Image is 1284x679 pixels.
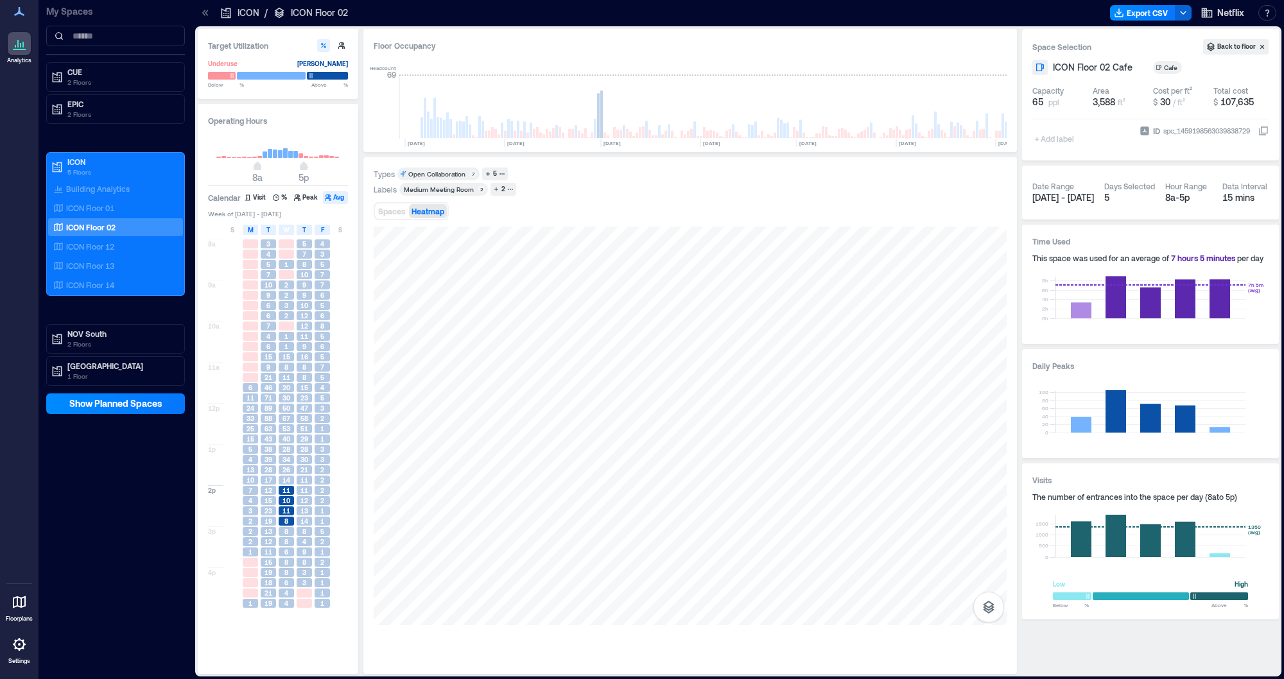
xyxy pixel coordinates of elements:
[265,404,272,413] span: 89
[265,414,272,423] span: 88
[283,225,290,235] span: W
[1220,96,1254,107] span: 107,635
[265,589,272,597] span: 21
[300,393,308,402] span: 23
[266,250,270,259] span: 4
[320,486,324,495] span: 2
[67,67,175,77] p: CUE
[284,568,288,577] span: 8
[265,424,272,433] span: 63
[284,599,288,608] span: 4
[7,56,31,64] p: Analytics
[265,506,272,515] span: 23
[208,57,238,70] div: Underuse
[282,455,290,464] span: 34
[374,169,395,179] div: Types
[248,547,252,556] span: 1
[302,527,306,536] span: 8
[1165,191,1212,204] div: 8a - 5p
[302,239,306,248] span: 5
[66,261,114,271] p: ICON Floor 13
[66,280,114,290] p: ICON Floor 14
[1160,96,1170,107] span: 30
[1217,6,1244,19] span: Netflix
[208,404,220,413] span: 12p
[248,486,252,495] span: 7
[374,184,397,194] div: Labels
[1032,181,1074,191] div: Date Range
[320,455,324,464] span: 3
[320,599,324,608] span: 1
[1032,96,1088,108] button: 65 ppl
[300,404,308,413] span: 47
[300,434,308,443] span: 29
[66,222,116,232] p: ICON Floor 02
[300,455,308,464] span: 30
[266,342,270,351] span: 6
[248,599,252,608] span: 1
[1039,542,1048,549] tspan: 500
[265,373,272,382] span: 21
[266,322,270,331] span: 7
[409,204,447,218] button: Heatmap
[248,496,252,505] span: 4
[320,270,324,279] span: 7
[271,191,291,204] button: %
[284,332,288,341] span: 1
[320,568,324,577] span: 1
[208,486,216,495] span: 2p
[1042,277,1048,284] tspan: 8h
[311,81,348,89] span: Above %
[266,260,270,269] span: 5
[482,168,508,180] button: 5
[282,414,290,423] span: 67
[67,339,175,349] p: 2 Floors
[1110,5,1176,21] button: Export CSV
[302,342,306,351] span: 9
[374,39,1007,52] div: Floor Occupancy
[302,291,306,300] span: 9
[1042,287,1048,293] tspan: 6h
[490,183,516,196] button: 2
[247,476,254,485] span: 10
[469,170,477,178] div: 7
[302,547,306,556] span: 9
[265,280,272,289] span: 10
[408,140,425,146] text: [DATE]
[1162,125,1251,137] div: spc_1459198563039838729
[265,486,272,495] span: 12
[1042,413,1048,420] tspan: 40
[1042,296,1048,302] tspan: 4h
[208,191,241,204] h3: Calendar
[284,363,288,372] span: 8
[320,332,324,341] span: 5
[1032,40,1203,53] h3: Space Selection
[292,191,322,204] button: Peak
[67,167,175,177] p: 5 Floors
[282,373,290,382] span: 11
[320,527,324,536] span: 5
[248,527,252,536] span: 2
[299,172,309,183] span: 5p
[282,486,290,495] span: 11
[302,363,306,372] span: 8
[282,506,290,515] span: 11
[507,140,525,146] text: [DATE]
[1032,85,1064,96] div: Capacity
[320,280,324,289] span: 7
[284,342,288,351] span: 1
[302,537,306,546] span: 4
[284,260,288,269] span: 1
[291,6,348,19] p: ICON Floor 02
[478,185,485,193] div: 2
[320,250,324,259] span: 3
[266,311,270,320] span: 6
[284,517,288,526] span: 8
[67,157,175,167] p: ICON
[1045,429,1048,436] tspan: 0
[266,291,270,300] span: 9
[302,578,306,587] span: 3
[247,404,254,413] span: 24
[499,184,507,195] div: 2
[282,465,290,474] span: 26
